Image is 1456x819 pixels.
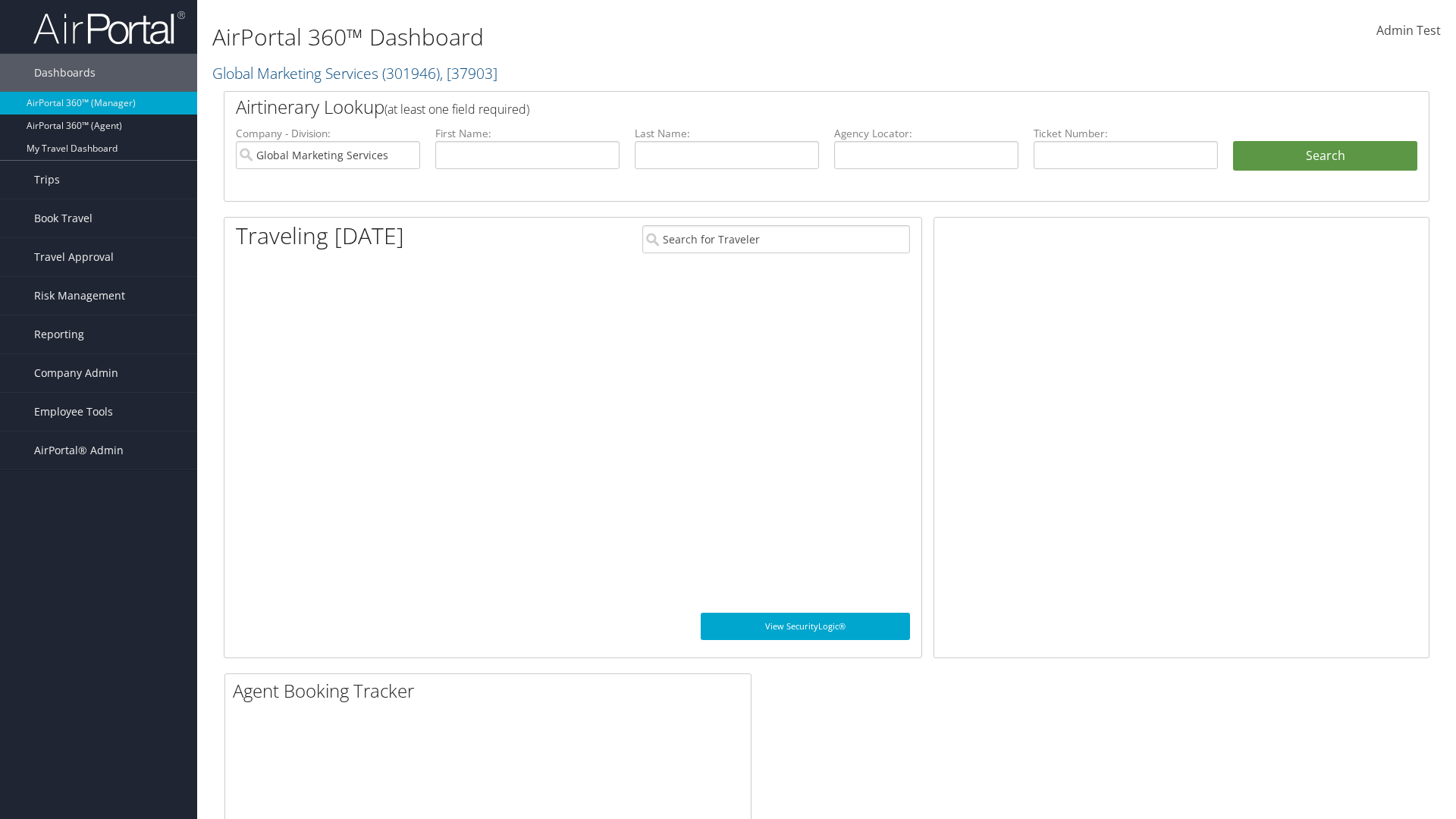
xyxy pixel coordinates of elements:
[701,613,910,640] a: View SecurityLogic®
[34,199,93,237] span: Book Travel
[1376,22,1441,39] span: Admin Test
[33,10,185,45] img: airportal-logo.png
[34,54,96,92] span: Dashboards
[34,354,118,392] span: Company Admin
[382,63,440,83] span: ( 301946 )
[34,315,84,353] span: Reporting
[34,161,60,199] span: Trips
[1034,126,1218,141] label: Ticket Number:
[435,126,620,141] label: First Name:
[212,63,497,83] a: Global Marketing Services
[212,21,1031,53] h1: AirPortal 360™ Dashboard
[34,431,124,469] span: AirPortal® Admin
[236,94,1317,120] h2: Airtinerary Lookup
[440,63,497,83] span: , [ 37903 ]
[34,277,125,315] span: Risk Management
[236,220,404,252] h1: Traveling [DATE]
[34,238,114,276] span: Travel Approval
[233,678,751,704] h2: Agent Booking Tracker
[834,126,1018,141] label: Agency Locator:
[384,101,529,118] span: (at least one field required)
[34,393,113,431] span: Employee Tools
[236,126,420,141] label: Company - Division:
[1233,141,1417,171] button: Search
[642,225,910,253] input: Search for Traveler
[1376,8,1441,55] a: Admin Test
[635,126,819,141] label: Last Name:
